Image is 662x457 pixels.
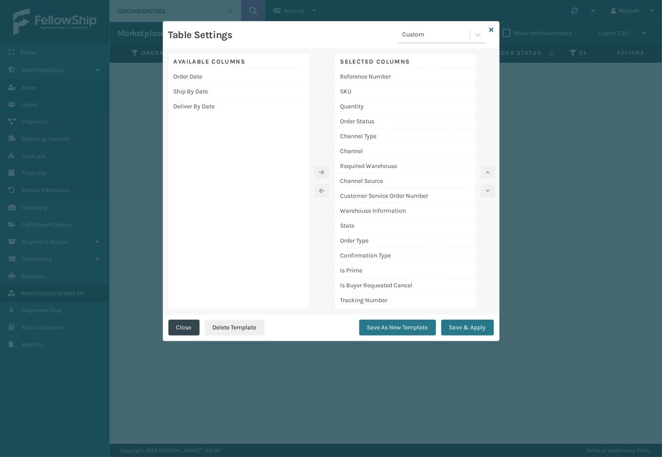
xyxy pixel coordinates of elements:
[168,84,309,99] div: Ship By Date
[335,159,476,174] div: Required Warehouse
[335,114,476,129] div: Order Status
[335,204,476,218] div: Warehouse Information
[335,54,476,69] div: Selected Columns
[168,69,309,84] div: Order Date
[335,174,476,189] div: Channel Source
[168,99,309,114] div: Deliver By Date
[335,218,476,233] div: State
[335,69,476,84] div: Reference Number
[335,129,476,144] div: Channel Type
[403,30,471,39] div: Custom
[335,189,476,204] div: Customer Service Order Number
[335,144,476,159] div: Channel
[168,54,309,69] div: Available Columns
[335,263,476,278] div: Is Prime
[335,84,476,99] div: SKU
[335,293,476,307] div: Tracking Number
[441,320,494,336] button: Save & Apply
[359,320,436,336] button: Save As New Template
[335,278,476,293] div: Is Buyer Requested Cancel
[168,320,200,336] button: Close
[335,233,476,248] div: Order Type
[205,320,265,336] button: Delete Template
[335,248,476,263] div: Confirmation Type
[168,29,233,42] h3: Table Settings
[335,99,476,114] div: Quantity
